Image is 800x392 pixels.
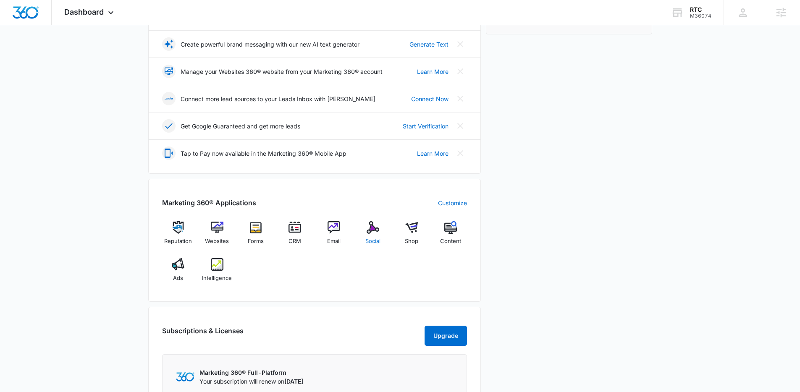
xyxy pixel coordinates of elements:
a: Reputation [162,221,194,251]
a: Shop [396,221,428,251]
button: Close [454,119,467,133]
button: Upgrade [425,326,467,346]
a: Customize [438,199,467,207]
a: Websites [201,221,233,251]
span: [DATE] [284,378,303,385]
a: CRM [279,221,311,251]
span: Content [440,237,461,246]
a: Generate Text [409,40,449,49]
span: CRM [289,237,301,246]
span: Websites [205,237,229,246]
a: Learn More [417,149,449,158]
button: Close [454,37,467,51]
span: Forms [248,237,264,246]
span: Dashboard [64,8,104,16]
p: Tap to Pay now available in the Marketing 360® Mobile App [181,149,346,158]
a: Forms [240,221,272,251]
div: account id [690,13,711,19]
span: Social [365,237,380,246]
p: Connect more lead sources to your Leads Inbox with [PERSON_NAME] [181,94,375,103]
span: Reputation [164,237,192,246]
a: Intelligence [201,258,233,288]
button: Close [454,92,467,105]
h2: Marketing 360® Applications [162,198,256,208]
p: Your subscription will renew on [199,377,303,386]
span: Email [327,237,341,246]
a: Ads [162,258,194,288]
a: Learn More [417,67,449,76]
p: Manage your Websites 360® website from your Marketing 360® account [181,67,383,76]
a: Email [318,221,350,251]
a: Start Verification [403,122,449,131]
h2: Subscriptions & Licenses [162,326,244,342]
p: Get Google Guaranteed and get more leads [181,122,300,131]
button: Close [454,146,467,160]
p: Create powerful brand messaging with our new AI text generator [181,40,359,49]
a: Content [435,221,467,251]
a: Connect Now [411,94,449,103]
span: Shop [405,237,418,246]
span: Ads [173,274,183,282]
a: Social [357,221,389,251]
div: account name [690,6,711,13]
p: Marketing 360® Full-Platform [199,368,303,377]
button: Close [454,65,467,78]
span: Intelligence [202,274,232,282]
img: Marketing 360 Logo [176,372,194,381]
